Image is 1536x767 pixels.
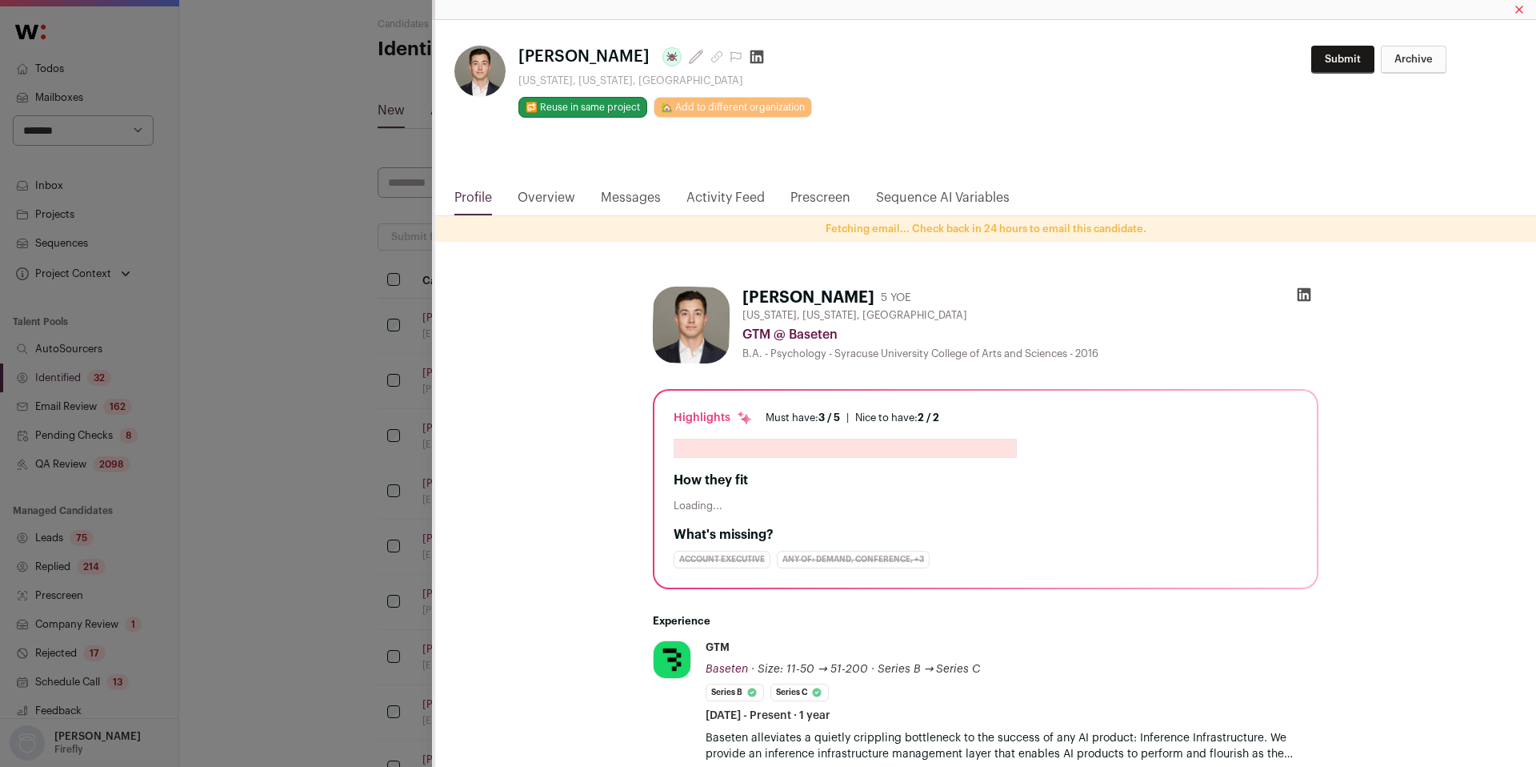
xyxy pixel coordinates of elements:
img: f2bfef8178d270e0ffa587ba4f999c12427e1a7e754a9548e4a3dc2c7badba03 [454,46,506,97]
button: Submit [1311,46,1374,74]
h2: How they fit [674,471,1298,490]
div: Must have: [766,412,840,424]
div: 5 YOE [881,290,911,306]
a: Activity Feed [686,188,765,215]
h1: [PERSON_NAME] [742,287,874,309]
span: Series B → Series C [878,664,981,675]
ul: | [766,412,939,424]
img: f2bfef8178d270e0ffa587ba4f999c12427e1a7e754a9548e4a3dc2c7badba03 [653,287,730,363]
li: Series B [706,684,764,701]
a: Profile [454,188,492,215]
div: Loading... [674,500,1298,512]
span: 3 / 5 [818,412,840,423]
a: Prescreen [790,188,850,215]
span: 2 / 2 [918,412,939,423]
div: [US_STATE], [US_STATE], [GEOGRAPHIC_DATA] [518,74,812,87]
span: Baseten [706,664,748,675]
span: [DATE] - Present · 1 year [706,708,830,724]
div: Any of: demand, conference, +3 [777,551,930,568]
div: GTM [706,641,730,655]
div: Account Executive [674,551,770,568]
button: 🔂 Reuse in same project [518,97,647,118]
div: GTM @ Baseten [742,325,1318,344]
h2: What's missing? [674,525,1298,544]
a: Messages [601,188,661,215]
div: Highlights [674,410,753,426]
button: Archive [1381,46,1446,74]
p: Baseten alleviates a quietly crippling bottleneck to the success of any AI product: Inference Inf... [706,730,1318,762]
a: Sequence AI Variables [876,188,1010,215]
span: [US_STATE], [US_STATE], [GEOGRAPHIC_DATA] [742,309,967,322]
a: Overview [518,188,575,215]
p: Fetching email... Check back in 24 hours to email this candidate. [435,223,1536,235]
span: [PERSON_NAME] [518,46,650,68]
div: B.A. - Psychology - Syracuse University College of Arts and Sciences - 2016 [742,347,1318,360]
div: Nice to have: [855,412,939,424]
h2: Experience [653,615,1318,628]
span: · [871,661,874,677]
li: Series C [770,684,829,701]
img: 18564fefe787dd4c12ed8b41cf3969c700adf3f4953800fe8f7efe196cc940f2.jpg [654,641,690,678]
a: 🏡 Add to different organization [654,97,812,118]
span: · Size: 11-50 → 51-200 [751,664,868,675]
